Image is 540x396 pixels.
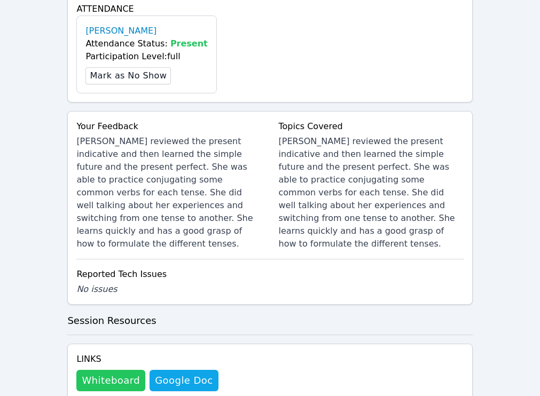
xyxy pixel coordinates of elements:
span: Present [170,38,208,49]
h4: Attendance [76,3,463,15]
div: Topics Covered [279,120,464,133]
button: Whiteboard [76,370,145,391]
button: Mark as No Show [85,67,171,84]
h4: Links [76,353,218,366]
div: [PERSON_NAME] reviewed the present indicative and then learned the simple future and the present ... [279,135,464,250]
div: Attendance Status: [85,37,207,50]
div: [PERSON_NAME] reviewed the present indicative and then learned the simple future and the present ... [76,135,261,250]
a: Google Doc [150,370,218,391]
div: Reported Tech Issues [76,268,463,281]
span: No issues [76,284,117,294]
div: Participation Level: full [85,50,207,63]
div: Your Feedback [76,120,261,133]
a: [PERSON_NAME] [85,25,156,37]
h3: Session Resources [67,313,472,328]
